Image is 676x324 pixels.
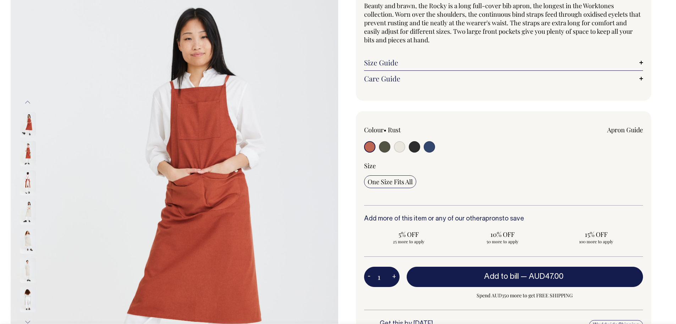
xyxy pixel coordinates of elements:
button: Add to bill —AUD47.00 [407,267,643,287]
a: Size Guide [364,58,643,67]
img: rust [20,112,36,137]
span: • [384,126,386,134]
h6: Add more of this item or any of our other to save [364,216,643,223]
img: natural [20,200,36,225]
span: — [521,273,565,280]
label: Rust [388,126,401,134]
input: 5% OFF 25 more to apply [364,228,454,246]
span: 25 more to apply [368,239,450,244]
span: 50 more to apply [461,239,544,244]
img: rust [20,142,36,166]
button: - [364,270,374,284]
input: 15% OFF 100 more to apply [551,228,641,246]
img: rust [20,171,36,196]
button: + [389,270,400,284]
a: Care Guide [364,74,643,83]
input: 10% OFF 50 more to apply [458,228,547,246]
span: 5% OFF [368,230,450,239]
div: Colour [364,126,476,134]
div: Size [364,161,643,170]
a: aprons [482,216,502,222]
input: One Size Fits All [364,175,416,188]
button: Previous [22,94,33,110]
span: Spend AUD350 more to get FREE SHIPPING [407,291,643,300]
span: One Size Fits All [368,177,413,186]
span: AUD47.00 [529,273,564,280]
img: natural [20,287,36,312]
span: Add to bill [484,273,519,280]
img: natural [20,229,36,254]
span: 15% OFF [555,230,637,239]
span: 100 more to apply [555,239,637,244]
span: Beauty and brawn, the Rocky is a long full-cover bib apron, the longest in the Worktones collecti... [364,1,641,44]
a: Apron Guide [607,126,643,134]
span: 10% OFF [461,230,544,239]
img: natural [20,258,36,283]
